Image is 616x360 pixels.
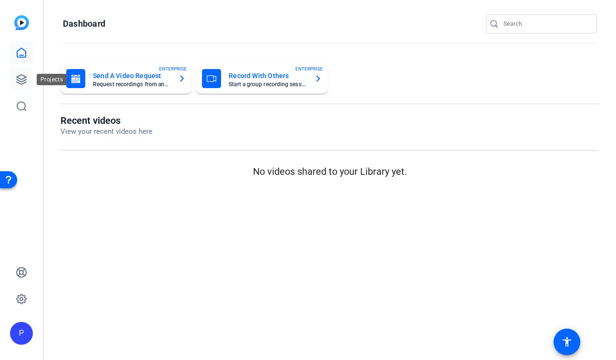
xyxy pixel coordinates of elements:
mat-card-subtitle: Start a group recording session [229,81,306,87]
div: P [10,322,33,345]
span: ENTERPRISE [159,65,187,72]
p: View your recent videos here [61,126,152,137]
h1: Dashboard [63,18,105,30]
button: Record With OthersStart a group recording sessionENTERPRISE [196,63,327,94]
img: blue-gradient.svg [14,15,29,30]
mat-card-title: Record With Others [229,70,306,81]
div: Projects [37,74,67,85]
p: No videos shared to your Library yet. [61,164,599,179]
mat-card-title: Send A Video Request [93,70,171,81]
mat-card-subtitle: Request recordings from anyone, anywhere [93,81,171,87]
span: ENTERPRISE [295,65,323,72]
button: Send A Video RequestRequest recordings from anyone, anywhereENTERPRISE [61,63,192,94]
h1: Recent videos [61,115,152,126]
mat-icon: accessibility [561,336,573,348]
